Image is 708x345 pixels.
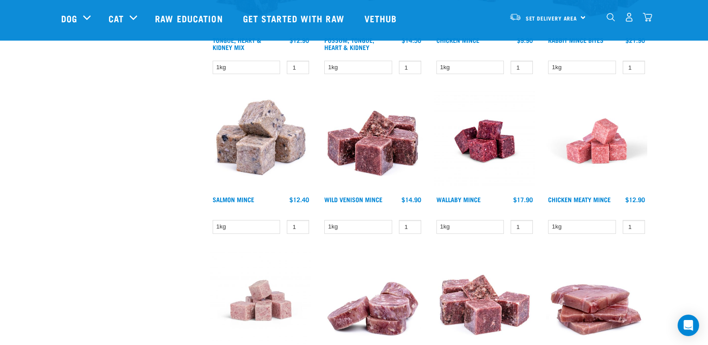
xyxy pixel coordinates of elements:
input: 1 [623,61,645,75]
a: Chicken Meaty Mince [548,198,611,201]
img: 1141 Salmon Mince 01 [210,90,312,191]
a: Get started with Raw [234,0,356,36]
div: $12.90 [625,196,645,203]
a: Raw Education [146,0,234,36]
div: Open Intercom Messenger [678,315,699,336]
div: $14.90 [402,196,421,203]
div: $17.90 [513,196,533,203]
img: home-icon@2x.png [643,12,652,22]
div: $12.40 [289,196,309,203]
a: Dog [61,12,77,25]
a: Rabbit Mince Bites [548,38,603,42]
img: Chicken Meaty Mince [546,90,647,191]
img: Wallaby Mince 1675 [434,90,536,191]
span: Set Delivery Area [526,17,578,20]
input: 1 [623,220,645,234]
a: Cat [109,12,124,25]
img: Pile Of Cubed Wild Venison Mince For Pets [322,90,423,191]
img: home-icon-1@2x.png [607,13,615,21]
input: 1 [287,220,309,234]
input: 1 [399,61,421,75]
a: Salmon Mince [213,198,254,201]
a: Vethub [356,0,408,36]
input: 1 [399,220,421,234]
a: Wild Venison Mince [324,198,382,201]
a: Wallaby Mince [436,198,481,201]
a: Chicken Mince [436,38,479,42]
input: 1 [511,61,533,75]
img: van-moving.png [509,13,521,21]
input: 1 [287,61,309,75]
img: user.png [624,12,634,22]
input: 1 [511,220,533,234]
